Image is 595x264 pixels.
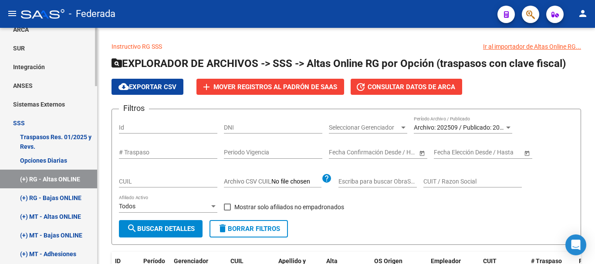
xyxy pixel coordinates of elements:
span: Mover registros al PADRÓN de SAAS [213,83,337,91]
span: Todos [119,203,135,210]
button: Open calendar [522,148,531,157]
mat-icon: search [127,223,137,234]
mat-icon: cloud_download [118,81,129,92]
div: Open Intercom Messenger [565,234,586,255]
input: Archivo CSV CUIL [271,178,321,186]
span: Archivo CSV CUIL [224,178,271,185]
span: Buscar Detalles [127,225,195,233]
button: Open calendar [417,148,426,157]
mat-icon: help [321,173,332,184]
div: Ir al importador de Altas Online RG... [483,42,581,51]
a: Instructivo RG SSS [112,43,162,50]
mat-icon: person [578,8,588,19]
mat-icon: add [201,82,212,92]
input: Fecha inicio [434,149,466,156]
span: Consultar datos de ARCA [368,83,455,91]
button: Borrar Filtros [210,220,288,237]
button: Exportar CSV [112,79,183,95]
mat-icon: update [355,82,366,92]
span: Borrar Filtros [217,225,280,233]
span: Seleccionar Gerenciador [329,124,399,131]
input: Fecha fin [368,149,411,156]
button: Consultar datos de ARCA [351,79,462,95]
mat-icon: delete [217,223,228,234]
h3: Filtros [119,102,149,114]
button: Mover registros al PADRÓN de SAAS [196,79,344,95]
button: Buscar Detalles [119,220,203,237]
mat-icon: menu [7,8,17,19]
span: Exportar CSV [118,83,176,91]
span: EXPLORADOR DE ARCHIVOS -> SSS -> Altas Online RG por Opción (traspasos con clave fiscal) [112,57,566,70]
input: Fecha fin [473,149,516,156]
span: - Federada [69,4,115,23]
input: Fecha inicio [329,149,361,156]
span: Mostrar solo afiliados no empadronados [234,202,344,212]
span: Archivo: 202509 / Publicado: 202508 [414,124,514,131]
